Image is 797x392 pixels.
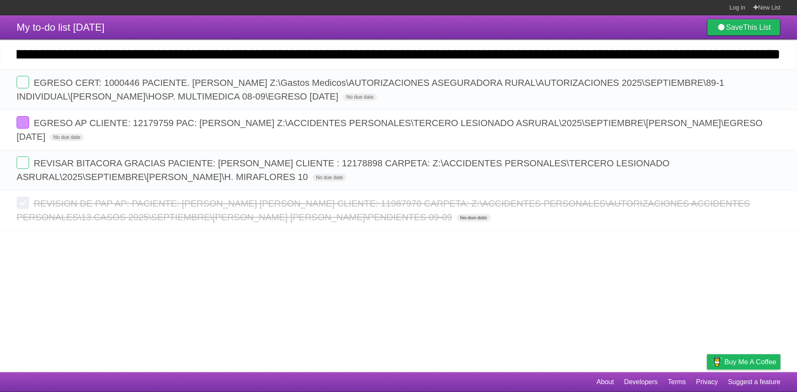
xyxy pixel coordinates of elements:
[17,116,29,129] label: Done
[17,76,29,88] label: Done
[728,374,780,390] a: Suggest a feature
[17,197,29,209] label: Done
[17,198,750,222] span: REVISION DE PAP AP: PACIENTE: [PERSON_NAME] [PERSON_NAME] CLIENTE: 11987970 CARPETA: Z:\ACCIDENTE...
[17,156,29,169] label: Done
[457,214,490,222] span: No due date
[724,355,776,369] span: Buy me a coffee
[17,78,724,102] span: EGRESO CERT: 1000446 PACIENTE. [PERSON_NAME] Z:\Gastos Medicos\AUTORIZACIONES ASEGURADORA RURAL\A...
[17,22,105,33] span: My to-do list [DATE]
[696,374,718,390] a: Privacy
[707,19,780,36] a: SaveThis List
[624,374,658,390] a: Developers
[313,174,346,181] span: No due date
[17,158,670,182] span: REVISAR BITACORA GRACIAS PACIENTE: [PERSON_NAME] CLIENTE : 12178898 CARPETA: Z:\ACCIDENTES PERSON...
[707,354,780,370] a: Buy me a coffee
[668,374,686,390] a: Terms
[743,23,771,32] b: This List
[711,355,722,369] img: Buy me a coffee
[343,93,376,101] span: No due date
[17,118,763,142] span: EGRESO AP CLIENTE: 12179759 PAC: [PERSON_NAME] Z:\ACCIDENTES PERSONALES\TERCERO LESIONADO ASRURAL...
[50,134,83,141] span: No due date
[597,374,614,390] a: About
